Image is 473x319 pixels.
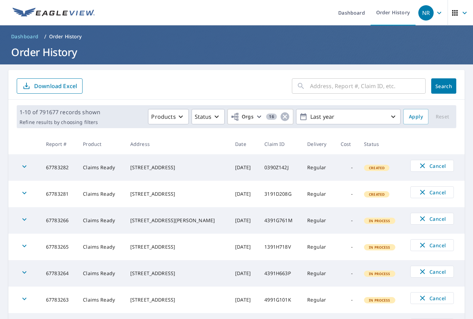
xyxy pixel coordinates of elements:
td: 67783282 [40,154,77,181]
td: Regular [302,207,335,234]
span: Cancel [418,188,447,196]
td: [DATE] [230,207,259,234]
span: Dashboard [11,33,39,40]
div: [STREET_ADDRESS] [130,164,224,171]
p: Download Excel [34,82,77,90]
div: NR [418,5,434,21]
span: In Process [365,245,395,250]
td: 1391H718V [259,234,302,260]
button: Cancel [410,292,454,304]
button: Apply [403,109,428,124]
td: 67783281 [40,181,77,207]
span: Cancel [418,294,447,302]
td: - [335,287,358,313]
li: / [44,32,46,41]
td: Claims Ready [77,260,125,287]
td: Regular [302,234,335,260]
button: Cancel [410,266,454,278]
span: Orgs [231,112,254,121]
span: Search [437,83,451,90]
p: Status [195,112,212,121]
td: [DATE] [230,287,259,313]
h1: Order History [8,45,465,59]
td: [DATE] [230,234,259,260]
td: 67783263 [40,287,77,313]
button: Search [431,78,456,94]
span: Cancel [418,162,447,170]
p: Order History [49,33,82,40]
a: Dashboard [8,31,41,42]
td: Regular [302,287,335,313]
td: 4391G761M [259,207,302,234]
p: Refine results by choosing filters [20,119,100,125]
td: [DATE] [230,154,259,181]
div: [STREET_ADDRESS] [130,270,224,277]
td: Claims Ready [77,287,125,313]
th: Cost [335,134,358,154]
p: 1-10 of 791677 records shown [20,108,100,116]
button: Cancel [410,186,454,198]
td: [DATE] [230,260,259,287]
td: - [335,234,358,260]
td: 67783264 [40,260,77,287]
td: - [335,207,358,234]
th: Product [77,134,125,154]
span: Created [365,192,389,197]
input: Address, Report #, Claim ID, etc. [310,76,426,96]
div: [STREET_ADDRESS] [130,190,224,197]
td: 4391H663P [259,260,302,287]
button: Orgs16 [227,109,293,124]
td: - [335,260,358,287]
span: In Process [365,298,395,303]
span: Cancel [418,267,447,276]
div: [STREET_ADDRESS][PERSON_NAME] [130,217,224,224]
td: Claims Ready [77,154,125,181]
th: Report # [40,134,77,154]
span: In Process [365,218,395,223]
td: 3191D208G [259,181,302,207]
th: Status [358,134,405,154]
th: Address [125,134,230,154]
span: Apply [409,112,423,121]
th: Claim ID [259,134,302,154]
td: Claims Ready [77,207,125,234]
td: 0390Z142J [259,154,302,181]
td: 67783265 [40,234,77,260]
td: Regular [302,181,335,207]
p: Last year [308,111,389,123]
td: [DATE] [230,181,259,207]
span: Cancel [418,241,447,249]
button: Cancel [410,213,454,225]
p: Products [151,112,176,121]
td: Regular [302,154,335,181]
div: [STREET_ADDRESS] [130,296,224,303]
button: Status [192,109,225,124]
td: - [335,154,358,181]
div: [STREET_ADDRESS] [130,243,224,250]
td: 4991G101K [259,287,302,313]
td: Claims Ready [77,234,125,260]
span: In Process [365,271,395,276]
button: Cancel [410,239,454,251]
th: Delivery [302,134,335,154]
td: - [335,181,358,207]
button: Products [148,109,188,124]
span: Cancel [418,215,447,223]
img: EV Logo [13,8,95,18]
span: 16 [266,114,277,119]
td: Claims Ready [77,181,125,207]
button: Last year [296,109,401,124]
button: Download Excel [17,78,83,94]
th: Date [230,134,259,154]
button: Cancel [410,160,454,172]
td: Regular [302,260,335,287]
nav: breadcrumb [8,31,465,42]
td: 67783266 [40,207,77,234]
span: Created [365,165,389,170]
